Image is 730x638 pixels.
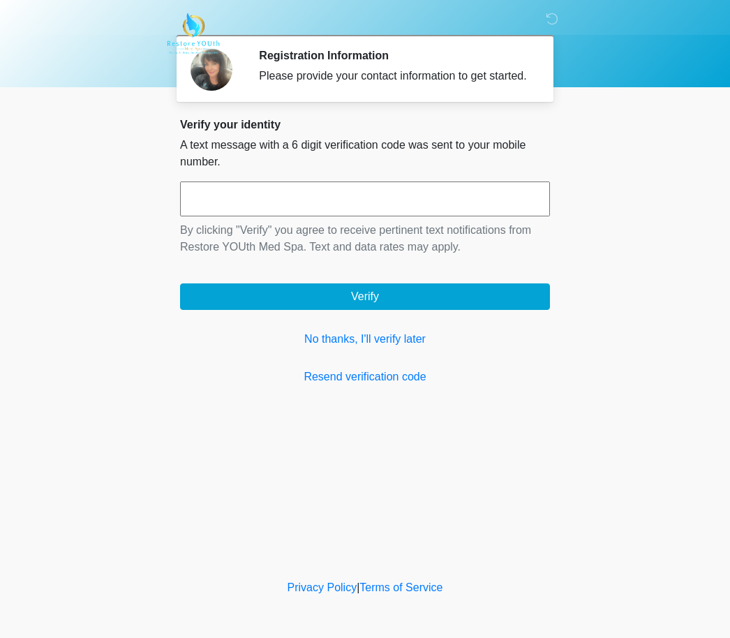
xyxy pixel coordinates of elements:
[180,283,550,310] button: Verify
[166,10,220,57] img: Restore YOUth Med Spa Logo
[288,581,357,593] a: Privacy Policy
[259,68,529,84] div: Please provide your contact information to get started.
[180,118,550,131] h2: Verify your identity
[359,581,442,593] a: Terms of Service
[180,369,550,385] a: Resend verification code
[357,581,359,593] a: |
[180,137,550,170] p: A text message with a 6 digit verification code was sent to your mobile number.
[180,331,550,348] a: No thanks, I'll verify later
[180,222,550,255] p: By clicking "Verify" you agree to receive pertinent text notifications from Restore YOUth Med Spa...
[191,49,232,91] img: Agent Avatar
